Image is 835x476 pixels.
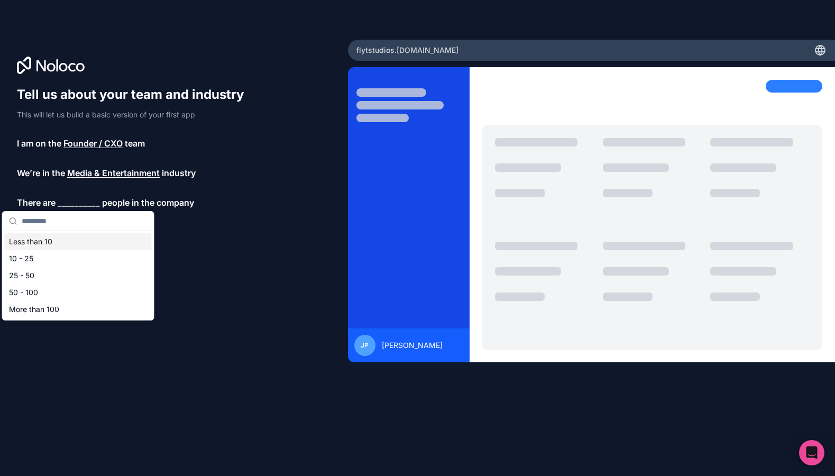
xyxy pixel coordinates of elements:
span: JP [361,341,369,350]
span: people in the company [102,196,194,209]
span: flytstudios .[DOMAIN_NAME] [356,45,458,56]
div: Less than 10 [5,233,152,250]
span: We’re in the [17,167,65,179]
div: 50 - 100 [5,284,152,301]
div: Suggestions [3,231,154,320]
h1: Tell us about your team and industry [17,86,254,103]
span: industry [162,167,196,179]
span: [PERSON_NAME] [382,340,443,351]
span: I am on the [17,137,61,150]
span: team [125,137,145,150]
span: There are [17,196,56,209]
span: __________ [58,196,100,209]
p: This will let us build a basic version of your first app [17,109,254,120]
div: 25 - 50 [5,267,152,284]
span: Media & Entertainment [67,167,160,179]
div: Open Intercom Messenger [799,440,824,465]
div: More than 100 [5,301,152,318]
span: Founder / CXO [63,137,123,150]
div: 10 - 25 [5,250,152,267]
